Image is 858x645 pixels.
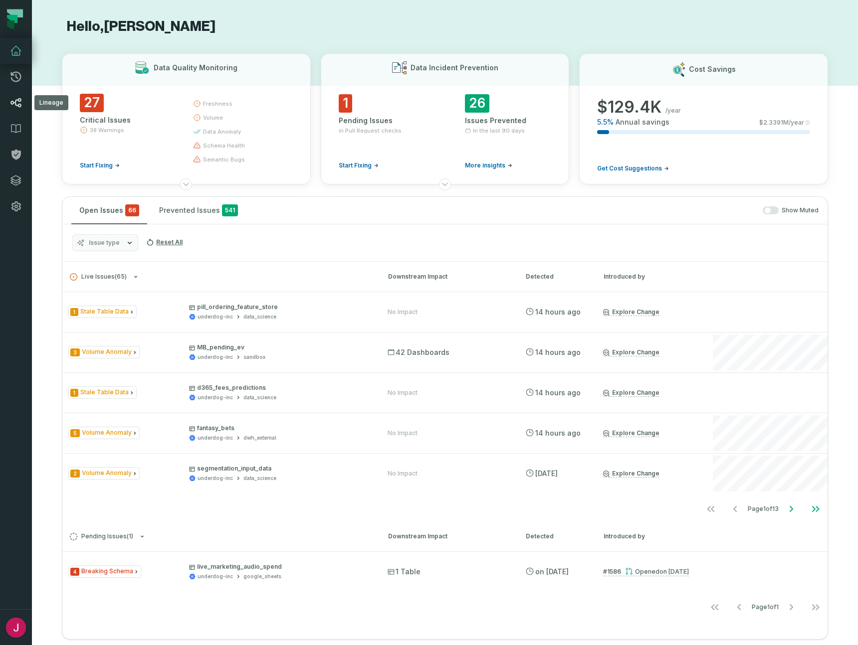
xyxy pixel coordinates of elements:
[727,597,751,617] button: Go to previous page
[411,63,498,73] h3: Data Incident Prevention
[80,94,104,112] span: 27
[597,97,661,117] span: $ 129.4K
[142,234,187,250] button: Reset All
[603,389,659,397] a: Explore Change
[70,273,127,281] span: Live Issues ( 65 )
[68,306,137,318] span: Issue Type
[604,532,693,541] div: Introduced by
[603,348,659,356] a: Explore Change
[243,434,276,442] div: dwh_external
[203,114,223,122] span: volume
[189,424,370,432] p: fantasy_bets
[388,429,418,437] div: No Impact
[535,429,581,437] relative-time: Sep 12, 2025, 2:04 AM EDT
[70,533,133,540] span: Pending Issues ( 1 )
[198,353,233,361] div: underdog-inc
[597,164,669,172] a: Get Cost Suggestions
[723,499,747,519] button: Go to previous page
[250,206,819,215] div: Show Muted
[198,573,233,580] div: underdog-inc
[339,94,352,113] span: 1
[71,197,147,224] button: Open Issues
[699,499,723,519] button: Go to first page
[703,597,828,617] ul: Page 1 of 1
[339,116,425,126] div: Pending Issues
[465,161,505,169] span: More insights
[535,469,558,478] relative-time: Sep 9, 2025, 12:42 AM EDT
[535,388,581,397] relative-time: Sep 12, 2025, 2:04 AM EDT
[6,618,26,638] img: avatar of James Kim
[526,272,586,281] div: Detected
[70,348,80,356] span: Severity
[154,63,237,73] h3: Data Quality Monitoring
[689,64,736,74] h3: Cost Savings
[388,308,418,316] div: No Impact
[70,273,370,281] button: Live Issues(65)
[198,434,233,442] div: underdog-inc
[616,117,669,127] span: Annual savings
[465,161,512,169] a: More insights
[198,313,233,321] div: underdog-inc
[243,353,265,361] div: sandbox
[659,568,689,575] relative-time: Jul 30, 2025, 3:41 PM EDT
[579,53,828,184] button: Cost Savings$129.4K/year5.5%Annual savings$2.3391M/yearGet Cost Suggestions
[759,119,804,127] span: $ 2.3391M /year
[189,343,370,351] p: MB_pending_ev
[68,346,140,358] span: Issue Type
[603,429,659,437] a: Explore Change
[339,127,402,135] span: in Pull Request checks
[70,429,80,437] span: Severity
[699,499,828,519] ul: Page 1 of 13
[151,197,246,224] button: Prevented Issues
[125,204,139,216] span: critical issues and errors combined
[779,499,803,519] button: Go to next page
[604,272,693,281] div: Introduced by
[535,348,581,356] relative-time: Sep 12, 2025, 2:04 AM EDT
[62,551,828,619] div: Pending Issues(1)
[779,597,803,617] button: Go to next page
[189,465,370,473] p: segmentation_input_data
[34,95,68,110] div: Lineage
[625,568,689,575] div: Opened
[321,53,570,184] button: Data Incident Prevention1Pending Issuesin Pull Request checksStart Fixing26Issues PreventedIn the...
[597,117,614,127] span: 5.5 %
[243,394,276,401] div: data_science
[62,292,828,521] div: Live Issues(65)
[70,568,79,576] span: Severity
[203,142,245,150] span: schema health
[388,272,508,281] div: Downstream Impact
[465,94,489,113] span: 26
[198,394,233,401] div: underdog-inc
[243,573,281,580] div: google_sheets
[665,107,681,115] span: /year
[243,475,276,482] div: data_science
[388,532,508,541] div: Downstream Impact
[80,161,113,169] span: Start Fixing
[597,164,662,172] span: Get Cost Suggestions
[189,563,370,571] p: live_marketing_audio_spend
[68,467,140,480] span: Issue Type
[189,384,370,392] p: d365_fees_predictions
[465,116,551,126] div: Issues Prevented
[62,18,828,35] h1: Hello, [PERSON_NAME]
[603,567,689,576] a: #1586Opened[DATE] 3:41:44 PM
[339,161,372,169] span: Start Fixing
[70,308,78,316] span: Severity
[203,100,232,108] span: freshness
[68,565,141,578] span: Issue Type
[80,161,120,169] a: Start Fixing
[526,532,586,541] div: Detected
[203,128,241,136] span: data anomaly
[473,127,525,135] span: In the last 90 days
[68,386,137,399] span: Issue Type
[603,308,659,316] a: Explore Change
[535,567,569,576] relative-time: Jul 30, 2025, 4:25 PM EDT
[388,389,418,397] div: No Impact
[203,156,245,163] span: semantic bugs
[603,470,659,478] a: Explore Change
[198,475,233,482] div: underdog-inc
[70,470,80,478] span: Severity
[72,234,138,251] button: Issue type
[70,533,370,540] button: Pending Issues(1)
[222,204,238,216] span: 541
